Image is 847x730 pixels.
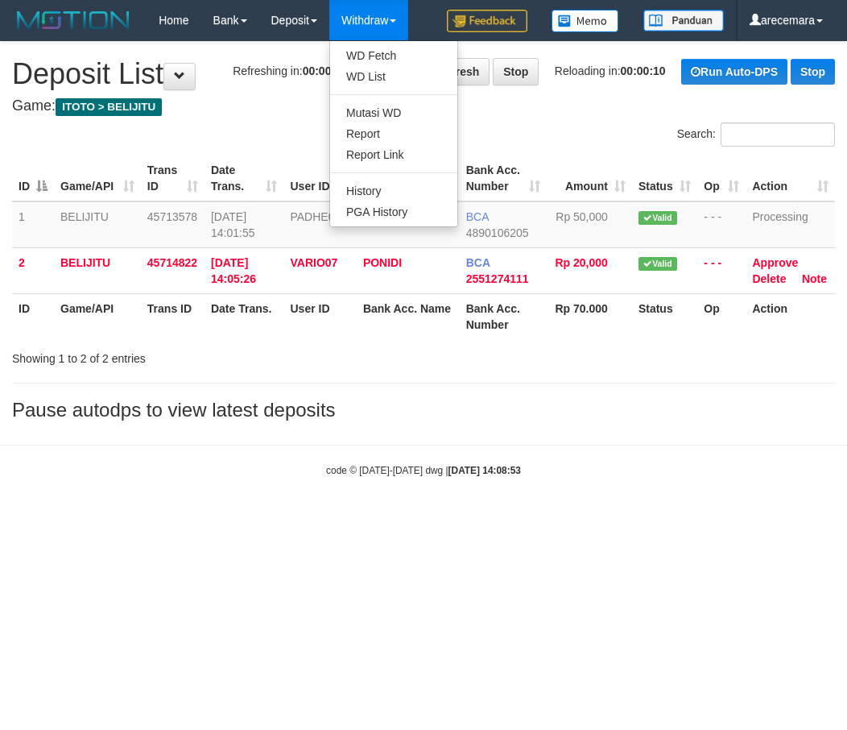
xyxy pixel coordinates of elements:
[211,256,256,285] span: [DATE] 14:05:26
[555,64,666,77] span: Reloading in:
[283,293,356,339] th: User ID
[211,210,255,239] span: [DATE] 14:01:55
[547,293,632,339] th: Rp 70.000
[54,156,141,201] th: Game/API: activate to sort column ascending
[681,59,787,85] a: Run Auto-DPS
[205,293,284,339] th: Date Trans.
[330,45,457,66] a: WD Fetch
[330,66,457,87] a: WD List
[552,10,619,32] img: Button%20Memo.svg
[460,156,547,201] th: Bank Acc. Number: activate to sort column ascending
[466,272,529,285] span: Copy 2551274111 to clipboard
[54,293,141,339] th: Game/API
[460,293,547,339] th: Bank Acc. Number
[746,293,835,339] th: Action
[802,272,827,285] a: Note
[697,156,746,201] th: Op: activate to sort column ascending
[493,58,539,85] a: Stop
[147,256,197,269] span: 45714822
[330,201,457,222] a: PGA History
[752,256,798,269] a: Approve
[721,122,835,147] input: Search:
[330,102,457,123] a: Mutasi WD
[466,256,490,269] span: BCA
[12,400,835,421] h3: Pause autodps to view latest deposits
[638,257,677,271] span: Valid transaction
[54,201,141,248] td: BELIJITU
[205,156,284,201] th: Date Trans.: activate to sort column ascending
[632,156,697,201] th: Status: activate to sort column ascending
[54,247,141,293] td: BELIJITU
[697,293,746,339] th: Op
[466,226,529,239] span: Copy 4890106205 to clipboard
[621,64,666,77] strong: 00:00:10
[56,98,162,116] span: ITOTO > BELIJITU
[643,10,724,31] img: panduan.png
[330,144,457,165] a: Report Link
[752,272,786,285] a: Delete
[746,201,835,248] td: Processing
[466,210,489,223] span: BCA
[283,156,356,201] th: User ID: activate to sort column ascending
[547,156,632,201] th: Amount: activate to sort column ascending
[12,247,54,293] td: 2
[12,293,54,339] th: ID
[697,247,746,293] td: - - -
[357,293,460,339] th: Bank Acc. Name
[447,10,527,32] img: Feedback.jpg
[12,8,134,32] img: MOTION_logo.png
[12,344,341,367] div: Showing 1 to 2 of 2 entries
[12,201,54,248] td: 1
[303,64,348,77] strong: 00:00:10
[12,58,835,90] h1: Deposit List
[330,180,457,201] a: History
[363,256,402,269] a: PONIDI
[791,59,835,85] a: Stop
[677,122,835,147] label: Search:
[290,210,341,223] span: PADHE09
[141,156,205,201] th: Trans ID: activate to sort column ascending
[448,465,521,476] strong: [DATE] 14:08:53
[697,201,746,248] td: - - -
[141,293,205,339] th: Trans ID
[233,64,347,77] span: Refreshing in:
[12,98,835,114] h4: Game:
[556,256,608,269] span: Rp 20,000
[632,293,697,339] th: Status
[326,465,521,476] small: code © [DATE]-[DATE] dwg |
[290,256,337,269] span: VARIO07
[147,210,197,223] span: 45713578
[12,156,54,201] th: ID: activate to sort column descending
[330,123,457,144] a: Report
[638,211,677,225] span: Valid transaction
[746,156,835,201] th: Action: activate to sort column ascending
[556,210,608,223] span: Rp 50,000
